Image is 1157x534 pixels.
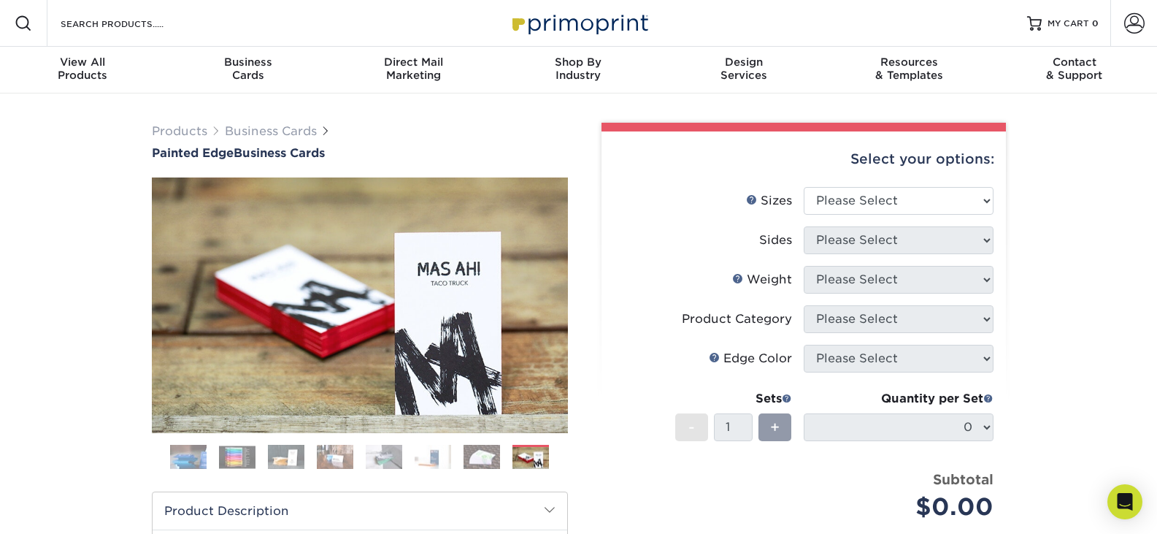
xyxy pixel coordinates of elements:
[1107,484,1142,519] div: Open Intercom Messenger
[770,416,780,438] span: +
[682,310,792,328] div: Product Category
[1092,18,1099,28] span: 0
[759,232,792,249] div: Sides
[661,56,826,82] div: Services
[732,271,792,289] div: Weight
[165,56,330,82] div: Cards
[496,56,661,82] div: Industry
[688,416,695,438] span: -
[59,15,201,32] input: SEARCH PRODUCTS.....
[933,471,993,487] strong: Subtotal
[992,56,1157,69] span: Contact
[992,56,1157,82] div: & Support
[992,47,1157,94] a: Contact& Support
[815,489,993,525] div: $0.00
[675,390,792,408] div: Sets
[331,47,496,94] a: Direct MailMarketing
[506,7,652,39] img: Primoprint
[746,192,792,210] div: Sizes
[1048,18,1089,30] span: MY CART
[661,47,826,94] a: DesignServices
[165,47,330,94] a: BusinessCards
[331,56,496,82] div: Marketing
[331,56,496,69] span: Direct Mail
[613,131,994,187] div: Select your options:
[661,56,826,69] span: Design
[165,56,330,69] span: Business
[804,390,993,408] div: Quantity per Set
[709,350,792,367] div: Edge Color
[826,56,991,69] span: Resources
[826,47,991,94] a: Resources& Templates
[496,56,661,69] span: Shop By
[826,56,991,82] div: & Templates
[496,47,661,94] a: Shop ByIndustry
